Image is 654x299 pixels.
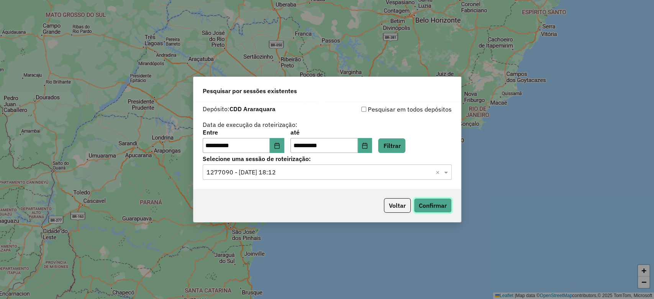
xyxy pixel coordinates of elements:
strong: CDD Araraquara [229,105,275,113]
span: Pesquisar por sessões existentes [203,86,297,95]
label: Entre [203,128,284,137]
div: Pesquisar em todos depósitos [327,105,452,114]
label: Selecione uma sessão de roteirização: [203,154,452,163]
label: Depósito: [203,104,275,113]
span: Clear all [436,168,442,177]
button: Choose Date [358,138,372,153]
button: Voltar [384,198,411,213]
button: Filtrar [378,138,405,153]
button: Confirmar [414,198,452,213]
label: Data de execução da roteirização: [203,120,297,129]
button: Choose Date [270,138,284,153]
label: até [290,128,372,137]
